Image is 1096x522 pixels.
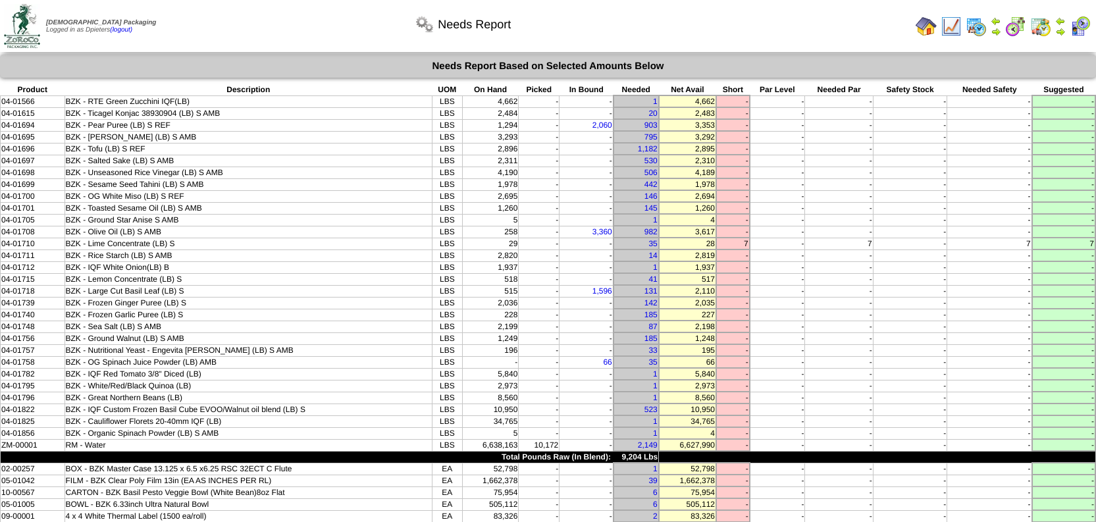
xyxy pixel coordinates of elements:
th: On Hand [462,84,519,95]
td: 2,819 [659,249,716,261]
td: - [873,131,947,143]
th: Suggested [1032,84,1095,95]
td: - [805,167,873,178]
td: - [805,214,873,226]
td: - [873,167,947,178]
td: 2,110 [659,285,716,297]
td: LBS [432,131,463,143]
td: 2,035 [659,297,716,309]
td: - [873,119,947,131]
td: 2,896 [462,143,519,155]
a: 2,149 [638,440,658,450]
td: - [560,131,613,143]
td: - [873,143,947,155]
td: BZK - Toasted Sesame Oil (LB) S AMB [65,202,432,214]
img: arrowright.gif [1055,26,1066,37]
td: - [519,261,560,273]
td: - [750,167,805,178]
td: - [750,214,805,226]
a: 35 [648,357,657,367]
td: 515 [462,285,519,297]
td: - [560,297,613,309]
span: [DEMOGRAPHIC_DATA] Packaging [46,19,156,26]
td: 04-01699 [1,178,65,190]
img: calendarinout.gif [1030,16,1051,37]
a: 1,596 [592,286,612,296]
td: - [805,119,873,131]
td: - [947,95,1032,107]
td: BZK - OG White Miso (LB) S REF [65,190,432,202]
td: - [805,285,873,297]
td: 04-01718 [1,285,65,297]
td: LBS [432,214,463,226]
td: 04-01697 [1,155,65,167]
td: 1,937 [659,261,716,273]
td: - [750,249,805,261]
a: 2,060 [592,120,612,130]
td: 04-01696 [1,143,65,155]
a: 3,360 [592,227,612,236]
td: - [519,155,560,167]
a: 131 [644,286,658,296]
img: workflow.png [414,14,435,35]
a: 442 [644,180,658,189]
th: Description [65,84,432,95]
img: zoroco-logo-small.webp [4,4,40,48]
td: - [519,143,560,155]
td: - [805,226,873,238]
td: - [947,143,1032,155]
td: - [560,143,613,155]
td: - [560,238,613,249]
td: - [873,214,947,226]
td: - [716,131,750,143]
td: 2,310 [659,155,716,167]
td: 1,260 [659,202,716,214]
td: - [873,178,947,190]
td: - [1032,226,1095,238]
td: 2,694 [659,190,716,202]
td: 7 [1032,238,1095,249]
td: - [1032,178,1095,190]
a: 795 [644,132,658,142]
td: LBS [432,167,463,178]
td: - [947,131,1032,143]
td: - [560,190,613,202]
td: 04-01712 [1,261,65,273]
td: LBS [432,95,463,107]
td: - [560,261,613,273]
td: 2,036 [462,297,519,309]
td: BZK - Rice Starch (LB) S AMB [65,249,432,261]
td: 7 [805,238,873,249]
td: - [873,95,947,107]
td: 04-01615 [1,107,65,119]
td: BZK - Sesame Seed Tahini (LB) S AMB [65,178,432,190]
td: LBS [432,178,463,190]
td: - [519,226,560,238]
a: 903 [644,120,658,130]
td: LBS [432,226,463,238]
td: - [947,226,1032,238]
td: 2,820 [462,249,519,261]
a: 185 [644,310,658,319]
td: - [750,143,805,155]
td: - [750,261,805,273]
td: - [519,238,560,249]
td: - [716,107,750,119]
td: - [560,155,613,167]
td: 28 [659,238,716,249]
td: LBS [432,261,463,273]
img: calendarcustomer.gif [1070,16,1091,37]
td: 1,260 [462,202,519,214]
td: 2,895 [659,143,716,155]
th: Product [1,84,65,95]
td: - [750,190,805,202]
img: calendarblend.gif [1005,16,1026,37]
img: calendarprod.gif [966,16,987,37]
td: 04-01739 [1,297,65,309]
td: 3,292 [659,131,716,143]
td: 04-01700 [1,190,65,202]
td: - [716,143,750,155]
td: - [873,273,947,285]
td: 7 [716,238,750,249]
span: Needs Report [438,18,511,32]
